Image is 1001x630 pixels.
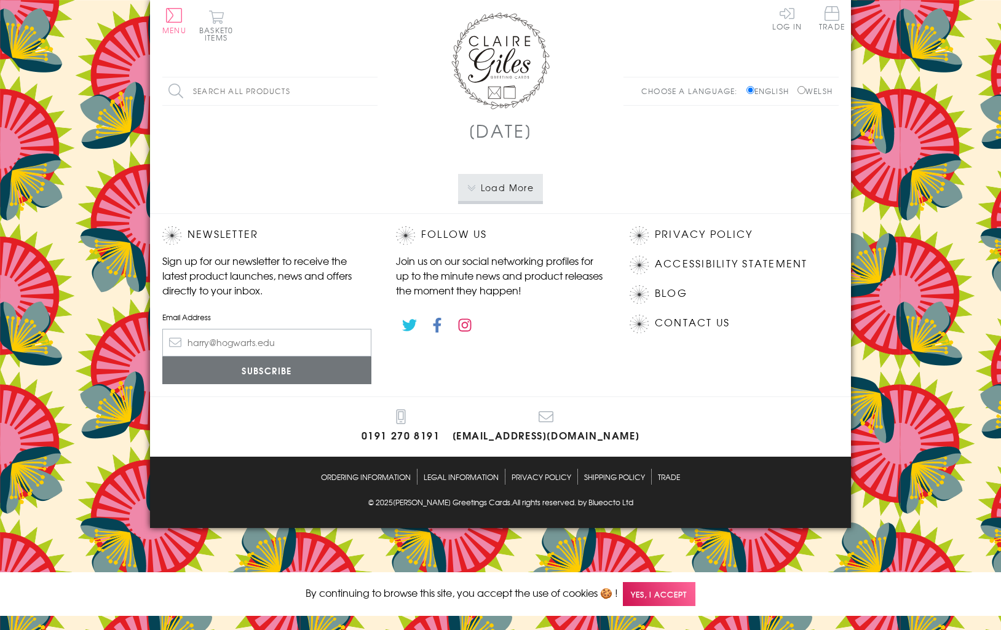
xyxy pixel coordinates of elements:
[512,469,571,484] a: Privacy Policy
[641,85,744,96] p: Choose a language:
[458,174,544,201] button: Load More
[162,253,371,297] p: Sign up for our newsletter to receive the latest product launches, news and offers directly to yo...
[819,6,845,33] a: Trade
[396,253,605,297] p: Join us on our social networking profiles for up to the minute news and product releases the mome...
[396,226,605,245] h2: Follow Us
[365,77,378,105] input: Search
[584,469,645,484] a: Shipping Policy
[162,77,378,105] input: Search all products
[655,315,730,331] a: Contact Us
[746,85,795,96] label: English
[451,12,550,109] img: Claire Giles Greetings Cards
[578,497,633,510] a: by Blueocto Ltd
[797,86,805,94] input: Welsh
[162,329,371,356] input: harry@hogwarts.edu
[512,497,576,508] span: All rights reserved.
[162,226,371,245] h2: Newsletter
[362,409,440,444] a: 0191 270 8191
[424,469,499,484] a: Legal Information
[623,582,695,606] span: Yes, I accept
[469,118,533,143] h1: [DATE]
[746,86,754,94] input: English
[655,226,753,243] a: Privacy Policy
[162,497,839,508] p: © 2025 .
[797,85,833,96] label: Welsh
[453,409,640,444] a: [EMAIL_ADDRESS][DOMAIN_NAME]
[393,497,510,510] a: [PERSON_NAME] Greetings Cards
[162,356,371,384] input: Subscribe
[658,469,680,484] a: Trade
[655,256,808,272] a: Accessibility Statement
[321,469,411,484] a: Ordering Information
[162,25,186,36] span: Menu
[162,312,371,323] label: Email Address
[655,285,687,302] a: Blog
[199,10,233,41] button: Basket0 items
[162,8,186,34] button: Menu
[205,25,233,43] span: 0 items
[819,6,845,30] span: Trade
[772,6,802,30] a: Log In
